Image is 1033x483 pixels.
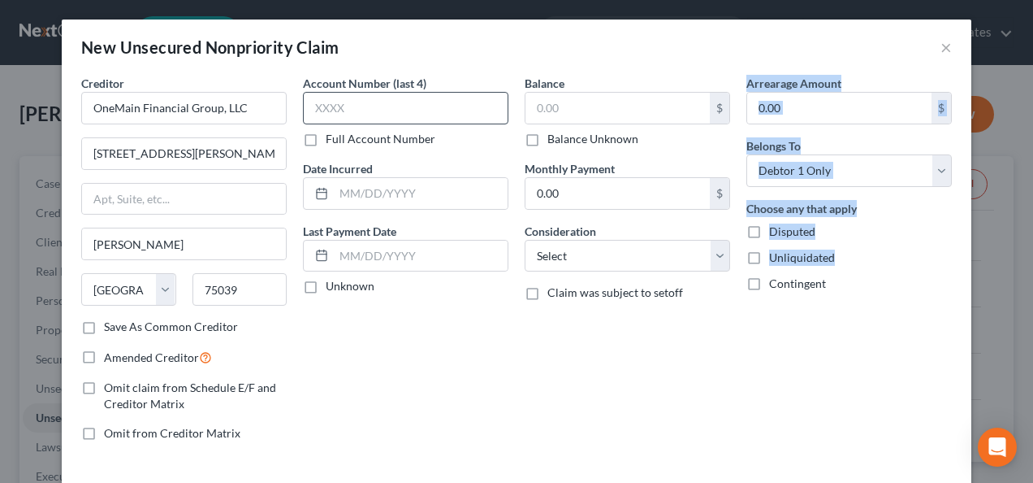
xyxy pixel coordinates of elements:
[81,76,124,90] span: Creditor
[710,178,729,209] div: $
[334,241,508,272] input: MM/DD/YYYY
[82,184,286,215] input: Apt, Suite, etc...
[769,250,835,264] span: Unliquidated
[104,350,199,364] span: Amended Creditor
[334,178,508,209] input: MM/DD/YYYY
[303,75,426,92] label: Account Number (last 4)
[104,319,238,335] label: Save As Common Creditor
[525,75,564,92] label: Balance
[81,92,287,124] input: Search creditor by name...
[547,285,683,299] span: Claim was subject to setoff
[525,160,615,177] label: Monthly Payment
[81,36,339,59] div: New Unsecured Nonpriority Claim
[192,273,287,306] input: Enter zip...
[82,138,286,169] input: Enter address...
[547,131,638,147] label: Balance Unknown
[104,426,240,440] span: Omit from Creditor Matrix
[303,160,373,177] label: Date Incurred
[769,224,815,238] span: Disputed
[746,75,841,92] label: Arrearage Amount
[326,278,374,294] label: Unknown
[931,93,951,124] div: $
[525,223,596,240] label: Consideration
[747,93,931,124] input: 0.00
[710,93,729,124] div: $
[769,276,826,290] span: Contingent
[525,178,710,209] input: 0.00
[525,93,710,124] input: 0.00
[746,200,857,217] label: Choose any that apply
[303,223,396,240] label: Last Payment Date
[303,92,508,124] input: XXXX
[978,428,1017,467] div: Open Intercom Messenger
[82,228,286,259] input: Enter city...
[326,131,435,147] label: Full Account Number
[746,139,801,153] span: Belongs To
[940,37,952,57] button: ×
[104,381,276,411] span: Omit claim from Schedule E/F and Creditor Matrix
